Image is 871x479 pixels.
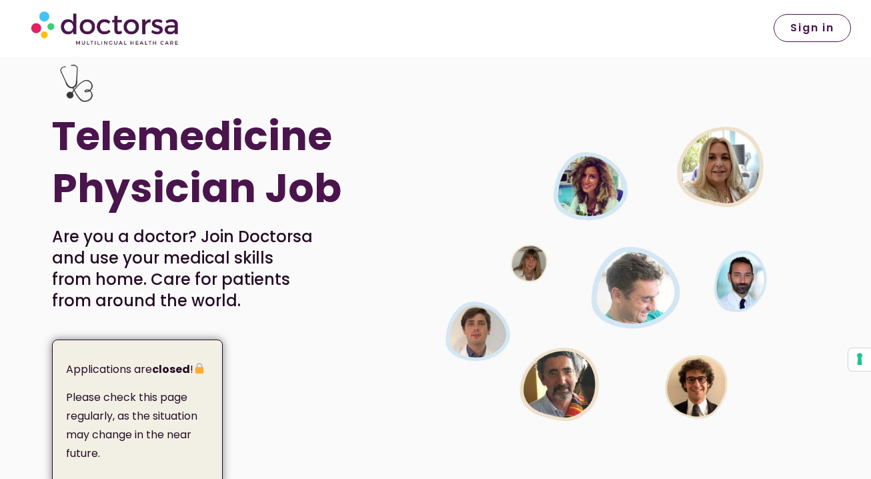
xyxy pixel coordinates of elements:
img: 🔒 [194,363,205,374]
p: Please check this page regularly, as the situation may change in the near future. [66,388,213,463]
p: Are you a doctor? Join Doctorsa and use your medical skills from home. Care for patients from aro... [52,226,314,312]
strong: closed [152,362,190,377]
a: Sign in [774,14,851,42]
span: Sign in [790,23,834,33]
button: Your consent preferences for tracking technologies [848,348,871,371]
h1: Telemedicine Physician Job [52,110,361,214]
p: Applications are ! [66,360,213,379]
